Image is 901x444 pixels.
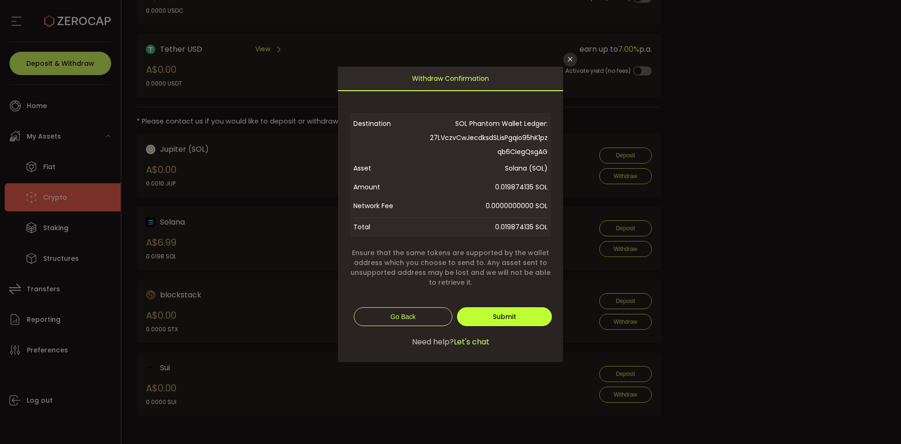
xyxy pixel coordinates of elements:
span: Destination [353,117,428,159]
span: Solana (SOL) [428,159,548,178]
span: Go Back [390,313,416,320]
iframe: Chat Widget [854,399,901,444]
div: dialog [338,67,563,363]
span: Asset [353,159,428,178]
span: Amount [353,178,428,196]
span: 0.0000000000 SOL [428,196,548,215]
button: Submit [457,307,552,326]
span: Need help? [412,336,454,348]
span: SOL Phantom Wallet Ledger: 27LVczvCwJecdksdSLisPgqio95hK1pzqb6CiegQsgAG [428,117,548,159]
span: 0.019874135 SOL [495,220,548,234]
span: Network Fee [353,196,428,215]
button: Go Back [354,307,452,326]
button: Close [563,53,577,67]
span: 0.019874135 SOL [428,178,548,196]
span: Let's chat [454,336,489,348]
span: Submit [493,312,516,321]
span: Total [353,220,370,234]
span: Withdraw Confirmation [412,67,489,90]
span: Ensure that the same tokens are supported by the wallet address which you choose to send to. Any ... [349,248,552,288]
